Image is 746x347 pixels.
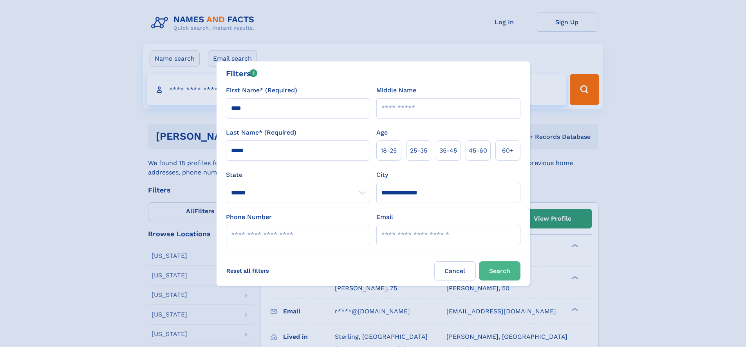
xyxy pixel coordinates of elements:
label: Middle Name [376,86,416,95]
label: Email [376,212,393,222]
label: Reset all filters [221,261,274,280]
label: City [376,170,388,180]
label: Phone Number [226,212,272,222]
span: 60+ [502,146,514,155]
span: 45‑60 [469,146,487,155]
button: Search [479,261,520,280]
label: Cancel [434,261,476,280]
span: 35‑45 [439,146,457,155]
label: Last Name* (Required) [226,128,296,137]
label: State [226,170,370,180]
span: 18‑25 [381,146,397,155]
span: 25‑35 [410,146,427,155]
label: First Name* (Required) [226,86,297,95]
div: Filters [226,68,258,79]
label: Age [376,128,388,137]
